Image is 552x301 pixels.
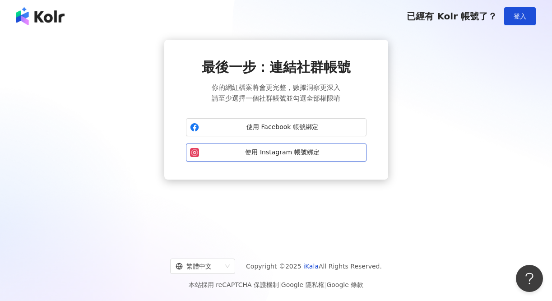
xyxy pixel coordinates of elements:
span: Copyright © 2025 All Rights Reserved. [246,261,382,272]
div: 繁體中文 [176,259,222,273]
span: 最後一步：連結社群帳號 [202,58,351,77]
button: 使用 Facebook 帳號綁定 [186,118,366,136]
a: iKala [303,263,319,270]
span: 登入 [514,13,526,20]
button: 登入 [504,7,536,25]
span: | [325,281,327,288]
span: 已經有 Kolr 帳號了？ [407,11,497,22]
span: | [279,281,281,288]
button: 使用 Instagram 帳號綁定 [186,144,366,162]
img: logo [16,7,65,25]
span: 使用 Facebook 帳號綁定 [203,123,362,132]
iframe: Help Scout Beacon - Open [516,265,543,292]
span: 你的網紅檔案將會更完整，數據洞察更深入 請至少選擇一個社群帳號並勾選全部權限唷 [212,82,340,104]
span: 本站採用 reCAPTCHA 保護機制 [189,279,363,290]
a: Google 隱私權 [281,281,325,288]
a: Google 條款 [326,281,363,288]
span: 使用 Instagram 帳號綁定 [203,148,362,157]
